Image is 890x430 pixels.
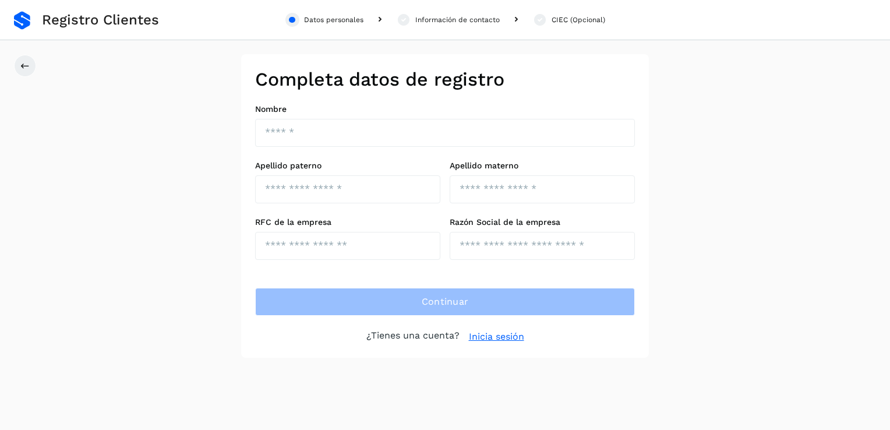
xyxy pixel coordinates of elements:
[422,295,469,308] span: Continuar
[255,217,440,227] label: RFC de la empresa
[366,330,460,344] p: ¿Tienes una cuenta?
[304,15,363,25] div: Datos personales
[255,161,440,171] label: Apellido paterno
[255,104,635,114] label: Nombre
[450,161,635,171] label: Apellido materno
[450,217,635,227] label: Razón Social de la empresa
[255,68,635,90] h2: Completa datos de registro
[552,15,605,25] div: CIEC (Opcional)
[42,12,159,29] span: Registro Clientes
[469,330,524,344] a: Inicia sesión
[415,15,500,25] div: Información de contacto
[255,288,635,316] button: Continuar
